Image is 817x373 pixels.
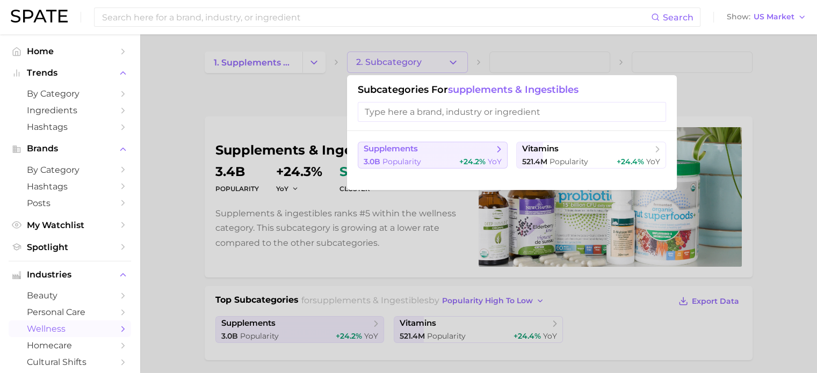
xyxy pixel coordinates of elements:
a: by Category [9,162,131,178]
span: 521.4m [522,157,547,166]
span: supplements & ingestibles [448,84,579,96]
span: My Watchlist [27,220,113,230]
span: 3.0b [364,157,380,166]
span: cultural shifts [27,357,113,367]
a: Hashtags [9,119,131,135]
input: Type here a brand, industry or ingredient [358,102,666,122]
a: by Category [9,85,131,102]
a: Posts [9,195,131,211]
span: Hashtags [27,181,113,192]
button: Industries [9,267,131,283]
span: beauty [27,290,113,301]
a: personal care [9,304,131,320]
span: Posts [27,198,113,208]
span: Search [663,12,693,23]
a: Home [9,43,131,60]
span: Popularity [382,157,421,166]
span: YoY [646,157,660,166]
button: vitamins521.4m Popularity+24.4% YoY [516,142,666,169]
span: Show [727,14,750,20]
span: Hashtags [27,122,113,132]
span: US Market [754,14,794,20]
span: by Category [27,165,113,175]
span: supplements [364,144,418,154]
span: Home [27,46,113,56]
span: wellness [27,324,113,334]
button: supplements3.0b Popularity+24.2% YoY [358,142,508,169]
img: SPATE [11,10,68,23]
span: personal care [27,307,113,317]
button: ShowUS Market [724,10,809,24]
input: Search here for a brand, industry, or ingredient [101,8,651,26]
a: Ingredients [9,102,131,119]
h1: Subcategories for [358,84,666,96]
span: Spotlight [27,242,113,252]
span: +24.4% [617,157,644,166]
span: homecare [27,340,113,350]
a: Hashtags [9,178,131,195]
a: beauty [9,287,131,304]
span: Ingredients [27,105,113,115]
a: My Watchlist [9,217,131,233]
a: Spotlight [9,239,131,255]
span: vitamins [522,144,559,154]
span: +24.2% [459,157,486,166]
span: YoY [488,157,502,166]
span: by Category [27,89,113,99]
span: Trends [27,68,113,78]
a: wellness [9,320,131,337]
button: Brands [9,141,131,157]
span: Popularity [550,157,588,166]
span: Industries [27,270,113,280]
span: Brands [27,144,113,153]
button: Trends [9,65,131,81]
a: cultural shifts [9,354,131,370]
a: homecare [9,337,131,354]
